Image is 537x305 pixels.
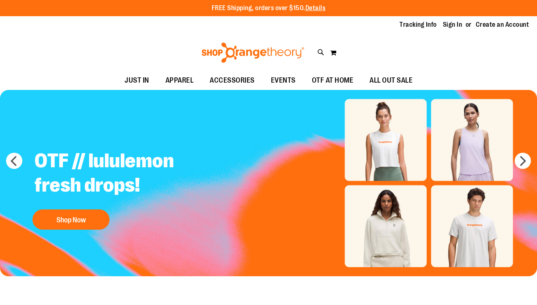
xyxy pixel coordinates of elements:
[32,209,110,230] button: Shop Now
[165,71,194,90] span: APPAREL
[212,4,326,13] p: FREE Shipping, orders over $150.
[28,143,230,234] a: OTF // lululemon fresh drops! Shop Now
[443,20,462,29] a: Sign In
[125,71,149,90] span: JUST IN
[515,153,531,169] button: next
[210,71,255,90] span: ACCESSORIES
[28,143,230,205] h2: OTF // lululemon fresh drops!
[312,71,354,90] span: OTF AT HOME
[6,153,22,169] button: prev
[271,71,296,90] span: EVENTS
[476,20,529,29] a: Create an Account
[305,4,326,12] a: Details
[400,20,437,29] a: Tracking Info
[200,43,305,63] img: Shop Orangetheory
[369,71,412,90] span: ALL OUT SALE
